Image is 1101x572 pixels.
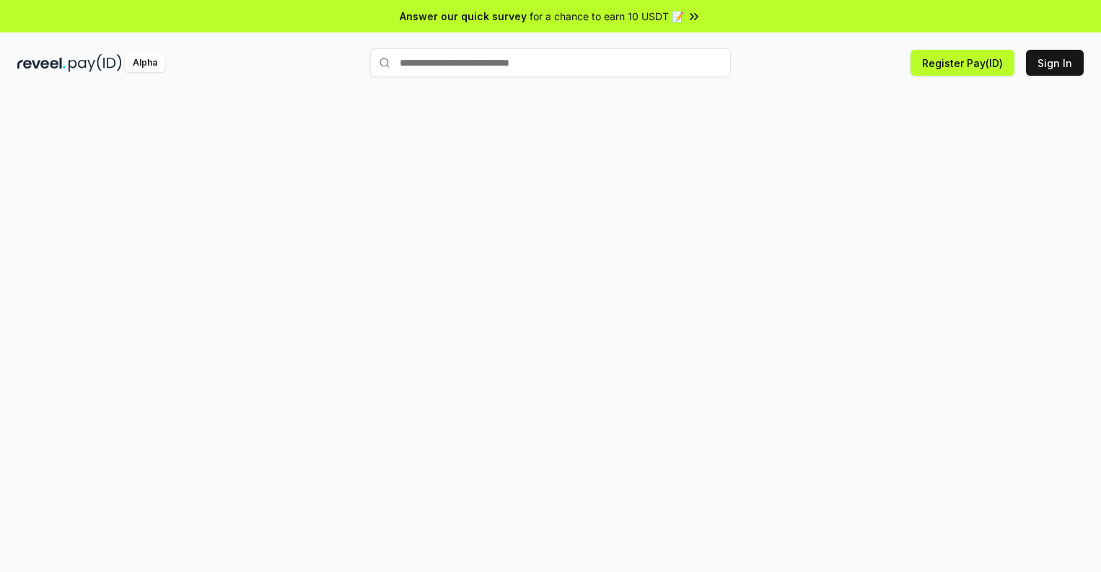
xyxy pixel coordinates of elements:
[125,54,165,72] div: Alpha
[911,50,1014,76] button: Register Pay(ID)
[530,9,684,24] span: for a chance to earn 10 USDT 📝
[1026,50,1084,76] button: Sign In
[400,9,527,24] span: Answer our quick survey
[17,54,66,72] img: reveel_dark
[69,54,122,72] img: pay_id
